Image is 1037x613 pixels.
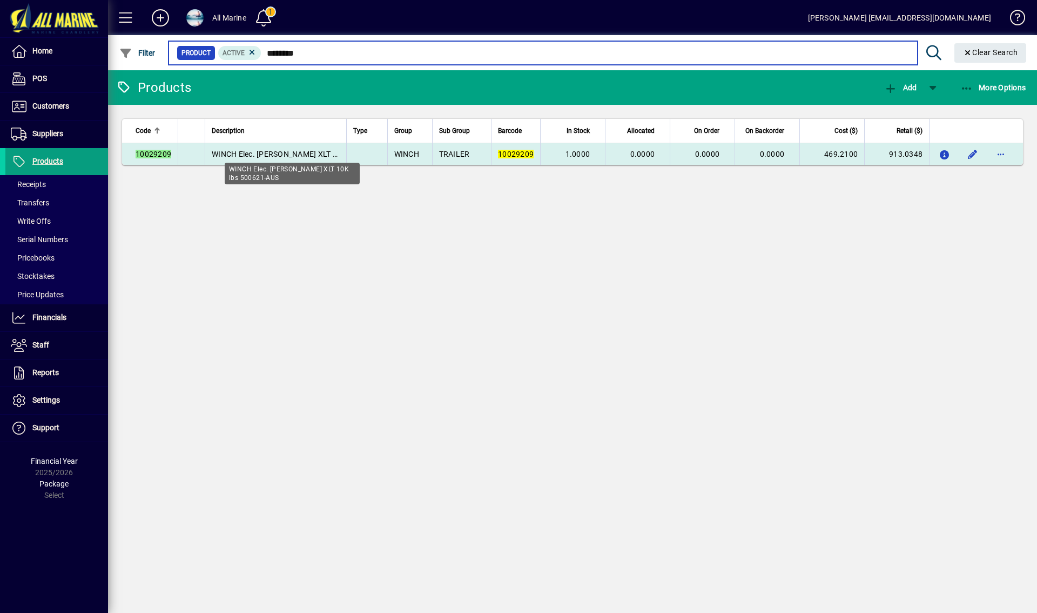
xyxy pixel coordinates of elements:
[960,83,1026,92] span: More Options
[5,359,108,387] a: Reports
[394,150,419,158] span: WINCH
[11,198,49,207] span: Transfers
[218,46,261,60] mat-chip: Activation Status: Active
[439,150,470,158] span: TRAILER
[5,387,108,414] a: Settings
[808,9,991,26] div: [PERSON_NAME] [EMAIL_ADDRESS][DOMAIN_NAME]
[5,175,108,194] a: Receipts
[136,150,171,158] em: 10029209
[32,368,59,377] span: Reports
[742,125,794,137] div: On Backorder
[11,272,55,281] span: Stocktakes
[834,125,858,137] span: Cost ($)
[11,290,64,299] span: Price Updates
[212,125,340,137] div: Description
[695,150,720,158] span: 0.0000
[181,48,211,58] span: Product
[5,230,108,249] a: Serial Numbers
[5,38,108,65] a: Home
[498,150,534,158] em: 10029209
[565,150,590,158] span: 1.0000
[964,145,981,163] button: Edit
[677,125,729,137] div: On Order
[745,125,784,137] span: On Backorder
[394,125,412,137] span: Group
[223,49,245,57] span: Active
[136,125,151,137] span: Code
[5,194,108,212] a: Transfers
[32,129,63,138] span: Suppliers
[32,313,66,322] span: Financials
[32,74,47,83] span: POS
[212,125,245,137] span: Description
[5,249,108,267] a: Pricebooks
[5,121,108,148] a: Suppliers
[897,125,922,137] span: Retail ($)
[143,8,178,28] button: Add
[11,254,55,262] span: Pricebooks
[5,267,108,285] a: Stocktakes
[31,457,78,465] span: Financial Year
[5,415,108,442] a: Support
[11,217,51,225] span: Write Offs
[212,9,246,26] div: All Marine
[760,150,785,158] span: 0.0000
[439,125,484,137] div: Sub Group
[353,125,380,137] div: Type
[881,78,919,97] button: Add
[119,49,156,57] span: Filter
[958,78,1029,97] button: More Options
[116,79,191,96] div: Products
[32,102,69,110] span: Customers
[627,125,655,137] span: Allocated
[5,285,108,304] a: Price Updates
[32,157,63,165] span: Products
[498,125,534,137] div: Barcode
[1002,2,1023,37] a: Knowledge Base
[630,150,655,158] span: 0.0000
[498,125,522,137] span: Barcode
[5,65,108,92] a: POS
[864,143,929,165] td: 913.0348
[11,180,46,189] span: Receipts
[799,143,864,165] td: 469.2100
[992,145,1009,163] button: More options
[225,163,360,184] div: WINCH Elec. [PERSON_NAME] XLT 10K lbs 500621-AUS
[567,125,590,137] span: In Stock
[884,83,917,92] span: Add
[5,332,108,359] a: Staff
[439,125,470,137] span: Sub Group
[963,48,1018,57] span: Clear Search
[32,46,52,55] span: Home
[32,341,49,349] span: Staff
[5,93,108,120] a: Customers
[32,396,60,404] span: Settings
[394,125,426,137] div: Group
[136,125,171,137] div: Code
[32,423,59,432] span: Support
[178,8,212,28] button: Profile
[612,125,664,137] div: Allocated
[117,43,158,63] button: Filter
[39,479,69,488] span: Package
[212,150,403,158] span: WINCH Elec. [PERSON_NAME] XLT 10K lbs 500621-AUS
[353,125,367,137] span: Type
[11,235,68,244] span: Serial Numbers
[954,43,1027,63] button: Clear
[5,212,108,230] a: Write Offs
[694,125,719,137] span: On Order
[5,304,108,331] a: Financials
[547,125,600,137] div: In Stock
